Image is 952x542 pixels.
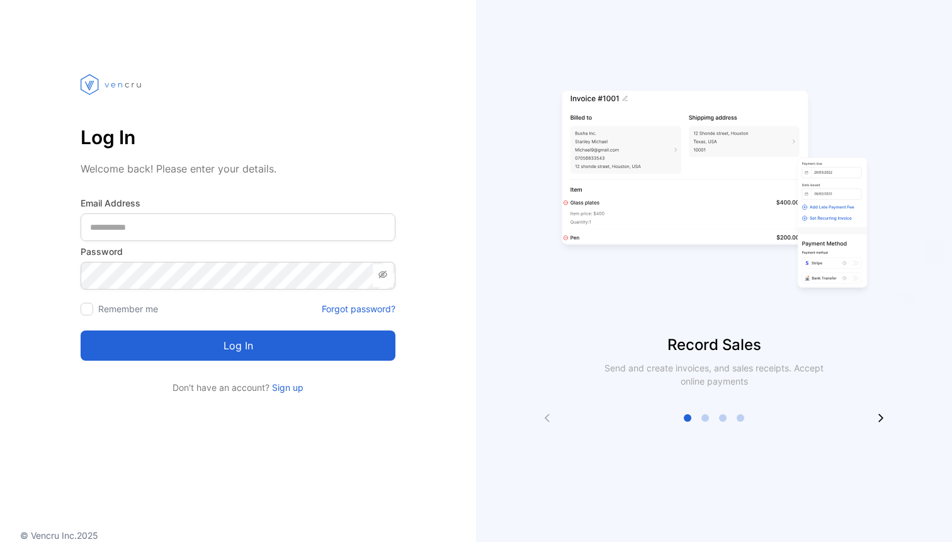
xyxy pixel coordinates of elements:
img: slider image [557,50,871,334]
img: vencru logo [81,50,144,118]
a: Forgot password? [322,302,395,315]
label: Password [81,245,395,258]
button: Log in [81,330,395,361]
p: Don't have an account? [81,381,395,394]
p: Log In [81,122,395,152]
label: Email Address [81,196,395,210]
p: Send and create invoices, and sales receipts. Accept online payments [593,361,835,388]
p: Welcome back! Please enter your details. [81,161,395,176]
a: Sign up [269,382,303,393]
label: Remember me [98,303,158,314]
p: Record Sales [476,334,952,356]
